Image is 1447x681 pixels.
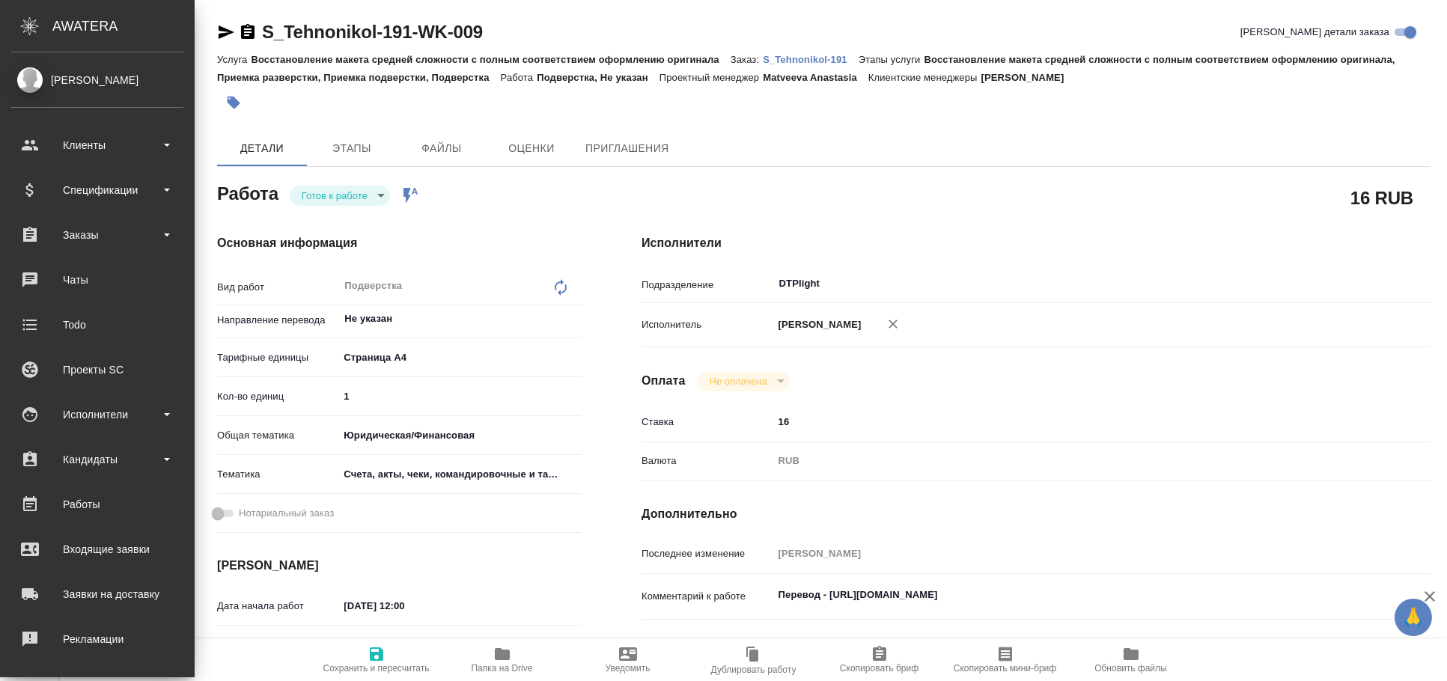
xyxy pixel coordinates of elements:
a: Работы [4,486,191,523]
input: Пустое поле [338,638,469,659]
p: Ставка [642,415,773,430]
input: Пустое поле [773,543,1365,564]
span: Детали [226,139,298,158]
a: Заявки на доставку [4,575,191,613]
div: Рекламации [11,628,183,650]
div: AWATERA [52,11,195,41]
a: Проекты SC [4,351,191,388]
a: S_Tehnonikol-191 [763,52,859,65]
span: Папка на Drive [472,663,533,674]
p: Вид работ [217,280,338,295]
p: Услуга [217,54,251,65]
span: Дублировать работу [711,665,796,675]
button: Папка на Drive [439,639,565,681]
p: Исполнитель [642,317,773,332]
div: [PERSON_NAME] [11,72,183,88]
p: Кол-во единиц [217,389,338,404]
span: Файлы [406,139,478,158]
h4: Оплата [642,372,686,390]
div: Кандидаты [11,448,183,471]
button: Скопировать ссылку для ЯМессенджера [217,23,235,41]
button: Сохранить и пересчитать [314,639,439,681]
div: Юридическая/Финансовая [338,423,582,448]
span: Скопировать мини-бриф [954,663,1056,674]
span: Этапы [316,139,388,158]
button: 🙏 [1395,599,1432,636]
p: [PERSON_NAME] [981,72,1076,83]
p: Валюта [642,454,773,468]
textarea: Перевод - [URL][DOMAIN_NAME] [773,582,1365,608]
span: Нотариальный заказ [239,506,334,521]
a: Todo [4,306,191,343]
a: Рекламации [4,620,191,658]
h2: 16 RUB [1350,185,1413,210]
p: S_Tehnonikol-191 [763,54,859,65]
span: 🙏 [1401,602,1426,633]
span: [PERSON_NAME] детали заказа [1240,25,1389,40]
input: ✎ Введи что-нибудь [773,411,1365,433]
span: Скопировать бриф [840,663,919,674]
p: Комментарий к работе [642,589,773,604]
p: Дата начала работ [217,599,338,614]
div: Спецификации [11,179,183,201]
span: Уведомить [606,663,651,674]
a: Чаты [4,261,191,299]
p: Этапы услуги [859,54,924,65]
p: Заказ: [731,54,763,65]
p: Работа [501,72,537,83]
div: Входящие заявки [11,538,183,561]
a: S_Tehnonikol-191-WK-009 [262,22,483,42]
p: Общая тематика [217,428,338,443]
p: Проектный менеджер [659,72,763,83]
h4: Исполнители [642,234,1431,252]
button: Open [573,317,576,320]
div: Страница А4 [338,345,582,370]
h4: Дополнительно [642,505,1431,523]
p: Последнее изменение [642,546,773,561]
button: Уведомить [565,639,691,681]
button: Скопировать бриф [817,639,942,681]
h4: Основная информация [217,234,582,252]
p: Восстановление макета средней сложности с полным соответствием оформлению оригинала [251,54,730,65]
button: Готов к работе [297,189,372,202]
a: Входящие заявки [4,531,191,568]
p: [PERSON_NAME] [773,317,862,332]
h2: Работа [217,179,278,206]
span: Сохранить и пересчитать [323,663,430,674]
div: Исполнители [11,403,183,426]
button: Добавить тэг [217,86,250,119]
div: RUB [773,448,1365,474]
button: Обновить файлы [1068,639,1194,681]
p: Клиентские менеджеры [868,72,981,83]
div: Todo [11,314,183,336]
div: Чаты [11,269,183,291]
button: Удалить исполнителя [877,308,910,340]
span: Приглашения [585,139,669,158]
div: Проекты SC [11,358,183,381]
p: Тематика [217,467,338,482]
input: ✎ Введи что-нибудь [338,595,469,617]
p: Подверстка, Не указан [537,72,659,83]
p: Подразделение [642,278,773,293]
p: Тарифные единицы [217,350,338,365]
h4: [PERSON_NAME] [217,557,582,575]
div: Счета, акты, чеки, командировочные и таможенные документы [338,462,582,487]
button: Дублировать работу [691,639,817,681]
input: ✎ Введи что-нибудь [338,385,582,407]
span: Обновить файлы [1094,663,1167,674]
button: Скопировать ссылку [239,23,257,41]
div: Готов к работе [698,371,790,391]
div: Клиенты [11,134,183,156]
button: Скопировать мини-бриф [942,639,1068,681]
button: Не оплачена [705,375,772,388]
p: Matveeva Anastasia [763,72,868,83]
div: Заказы [11,224,183,246]
div: Работы [11,493,183,516]
button: Open [1356,282,1359,285]
span: Оценки [496,139,567,158]
div: Готов к работе [290,186,390,206]
div: Заявки на доставку [11,583,183,605]
p: Направление перевода [217,313,338,328]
